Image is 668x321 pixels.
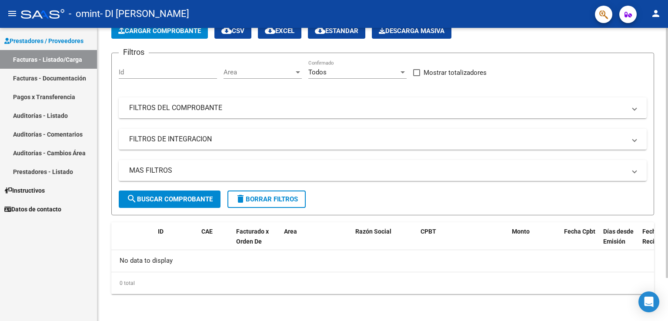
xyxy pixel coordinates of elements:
button: Borrar Filtros [227,191,306,208]
mat-icon: person [651,8,661,19]
span: Cargar Comprobante [118,27,201,35]
span: Borrar Filtros [235,195,298,203]
datatable-header-cell: CPBT [417,222,508,261]
span: Facturado x Orden De [236,228,269,245]
button: Descarga Masiva [372,23,451,39]
div: 0 total [111,272,654,294]
app-download-masive: Descarga masiva de comprobantes (adjuntos) [372,23,451,39]
span: CSV [221,27,244,35]
span: Días desde Emisión [603,228,634,245]
span: Area [224,68,294,76]
mat-panel-title: FILTROS DE INTEGRACION [129,134,626,144]
mat-icon: cloud_download [221,25,232,36]
span: ID [158,228,164,235]
mat-panel-title: FILTROS DEL COMPROBANTE [129,103,626,113]
span: Razón Social [355,228,391,235]
span: - omint [69,4,100,23]
span: Monto [512,228,530,235]
mat-icon: delete [235,194,246,204]
h3: Filtros [119,46,149,58]
datatable-header-cell: Razón Social [352,222,417,261]
span: Fecha Cpbt [564,228,595,235]
span: Descarga Masiva [379,27,444,35]
button: Cargar Comprobante [111,23,208,39]
mat-icon: search [127,194,137,204]
button: CSV [214,23,251,39]
span: Estandar [315,27,358,35]
span: CAE [201,228,213,235]
mat-icon: cloud_download [265,25,275,36]
mat-expansion-panel-header: FILTROS DEL COMPROBANTE [119,97,647,118]
button: EXCEL [258,23,301,39]
datatable-header-cell: CAE [198,222,233,261]
datatable-header-cell: ID [154,222,198,261]
span: EXCEL [265,27,294,35]
span: Prestadores / Proveedores [4,36,83,46]
div: No data to display [111,250,654,272]
span: Mostrar totalizadores [424,67,487,78]
mat-expansion-panel-header: FILTROS DE INTEGRACION [119,129,647,150]
span: Instructivos [4,186,45,195]
mat-icon: cloud_download [315,25,325,36]
datatable-header-cell: Monto [508,222,561,261]
span: Fecha Recibido [642,228,667,245]
span: CPBT [421,228,436,235]
span: Todos [308,68,327,76]
mat-icon: menu [7,8,17,19]
span: Buscar Comprobante [127,195,213,203]
div: Open Intercom Messenger [638,291,659,312]
span: Area [284,228,297,235]
mat-panel-title: MAS FILTROS [129,166,626,175]
button: Buscar Comprobante [119,191,220,208]
datatable-header-cell: Días desde Emisión [600,222,639,261]
datatable-header-cell: Fecha Cpbt [561,222,600,261]
button: Estandar [308,23,365,39]
span: Datos de contacto [4,204,61,214]
datatable-header-cell: Area [281,222,339,261]
mat-expansion-panel-header: MAS FILTROS [119,160,647,181]
span: - DI [PERSON_NAME] [100,4,189,23]
datatable-header-cell: Facturado x Orden De [233,222,281,261]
